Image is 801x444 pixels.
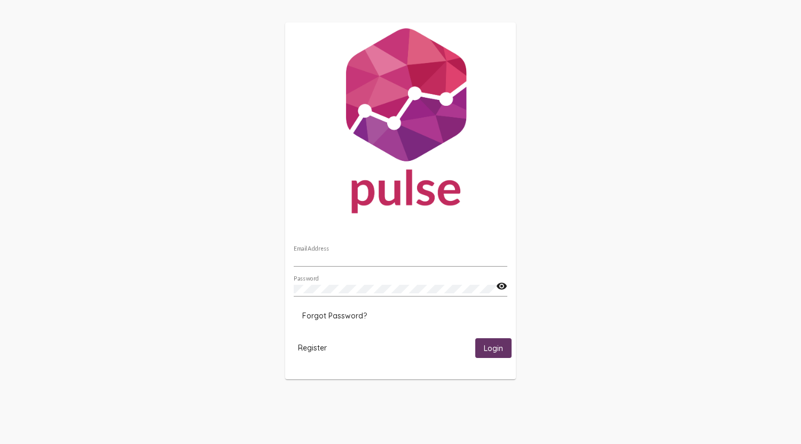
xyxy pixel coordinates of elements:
span: Register [298,343,327,353]
span: Forgot Password? [302,311,367,321]
mat-icon: visibility [496,280,507,293]
span: Login [484,344,503,353]
img: Pulse For Good Logo [285,22,516,224]
button: Register [289,338,335,358]
button: Login [475,338,512,358]
button: Forgot Password? [294,306,375,325]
